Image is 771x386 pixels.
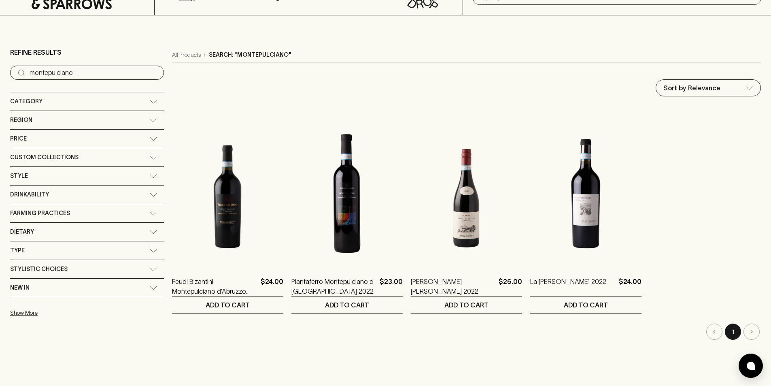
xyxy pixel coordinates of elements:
p: $24.00 [619,277,641,296]
p: › [204,51,206,59]
img: Umani Ronchi Montepulciano d'Abruzzo 2022 [411,123,522,264]
div: Category [10,92,164,111]
button: Show More [10,305,116,321]
a: La [PERSON_NAME] 2022 [530,277,606,296]
div: Stylistic Choices [10,260,164,278]
span: Style [10,171,28,181]
span: Dietary [10,227,34,237]
button: ADD TO CART [411,296,522,313]
div: Style [10,167,164,185]
span: Region [10,115,32,125]
span: Price [10,134,27,144]
span: Custom Collections [10,152,79,162]
img: bubble-icon [747,362,755,370]
span: Farming Practices [10,208,70,218]
span: Category [10,96,42,107]
button: page 1 [725,324,741,340]
a: Feudi Bizantini Montepulciano d’Abruzzo [GEOGRAPHIC_DATA][PERSON_NAME] 2022 [172,277,257,296]
button: ADD TO CART [530,296,641,313]
p: $26.00 [499,277,522,296]
a: [PERSON_NAME] [PERSON_NAME] 2022 [411,277,495,296]
button: ADD TO CART [172,296,283,313]
div: Drinkability [10,186,164,204]
span: Type [10,245,25,256]
p: $24.00 [261,277,283,296]
span: Drinkability [10,190,49,200]
p: Sort by Relevance [663,83,720,93]
p: Refine Results [10,47,62,57]
div: Sort by Relevance [656,80,760,96]
img: La Valentina Montepulciano 2022 [530,123,641,264]
p: Search: "montepulciano" [209,51,291,59]
a: All Products [172,51,201,59]
div: Type [10,241,164,260]
p: ADD TO CART [564,300,608,310]
div: New In [10,279,164,297]
nav: pagination navigation [172,324,761,340]
input: Try “Pinot noir” [30,66,157,79]
span: Stylistic Choices [10,264,68,274]
p: ADD TO CART [206,300,250,310]
p: $23.00 [380,277,403,296]
div: Price [10,130,164,148]
a: Piantaferro Montepulciano d [GEOGRAPHIC_DATA] 2022 [291,277,376,296]
div: Region [10,111,164,129]
div: Custom Collections [10,148,164,166]
button: ADD TO CART [291,296,403,313]
span: New In [10,283,30,293]
p: ADD TO CART [444,300,489,310]
img: Feudi Bizantini Montepulciano d’Abruzzo Terre dei Rumi 2022 [172,123,283,264]
p: ADD TO CART [325,300,369,310]
div: Dietary [10,223,164,241]
div: Farming Practices [10,204,164,222]
img: Piantaferro Montepulciano d Abruzzo 2022 [291,123,403,264]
